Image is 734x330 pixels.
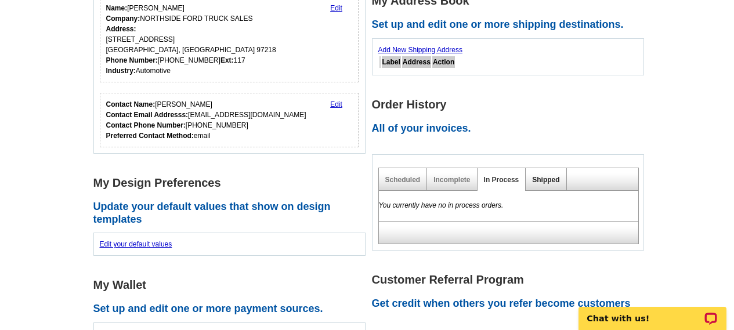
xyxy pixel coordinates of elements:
[372,274,650,286] h1: Customer Referral Program
[106,3,276,76] div: [PERSON_NAME] NORTHSIDE FORD TRUCK SALES [STREET_ADDRESS] [GEOGRAPHIC_DATA], [GEOGRAPHIC_DATA] 97...
[378,46,462,54] a: Add New Shipping Address
[106,99,306,141] div: [PERSON_NAME] [EMAIL_ADDRESS][DOMAIN_NAME] [PHONE_NUMBER] email
[433,176,470,184] a: Incomplete
[571,293,734,330] iframe: LiveChat chat widget
[93,201,372,226] h2: Update your default values that show on design templates
[432,56,455,68] th: Action
[106,4,128,12] strong: Name:
[100,240,172,248] a: Edit your default values
[106,56,158,64] strong: Phone Number:
[385,176,421,184] a: Scheduled
[379,201,504,209] em: You currently have no in process orders.
[93,279,372,291] h1: My Wallet
[372,19,650,31] h2: Set up and edit one or more shipping destinations.
[330,100,342,108] a: Edit
[100,93,359,147] div: Who should we contact regarding order issues?
[106,25,136,33] strong: Address:
[93,177,372,189] h1: My Design Preferences
[106,14,140,23] strong: Company:
[372,99,650,111] h1: Order History
[106,121,186,129] strong: Contact Phone Number:
[93,303,372,316] h2: Set up and edit one or more payment sources.
[532,176,559,184] a: Shipped
[382,56,401,68] th: Label
[106,132,194,140] strong: Preferred Contact Method:
[330,4,342,12] a: Edit
[106,67,136,75] strong: Industry:
[402,56,431,68] th: Address
[372,298,650,310] h2: Get credit when others you refer become customers
[106,100,156,108] strong: Contact Name:
[372,122,650,135] h2: All of your invoices.
[484,176,519,184] a: In Process
[106,111,189,119] strong: Contact Email Addresss:
[220,56,234,64] strong: Ext:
